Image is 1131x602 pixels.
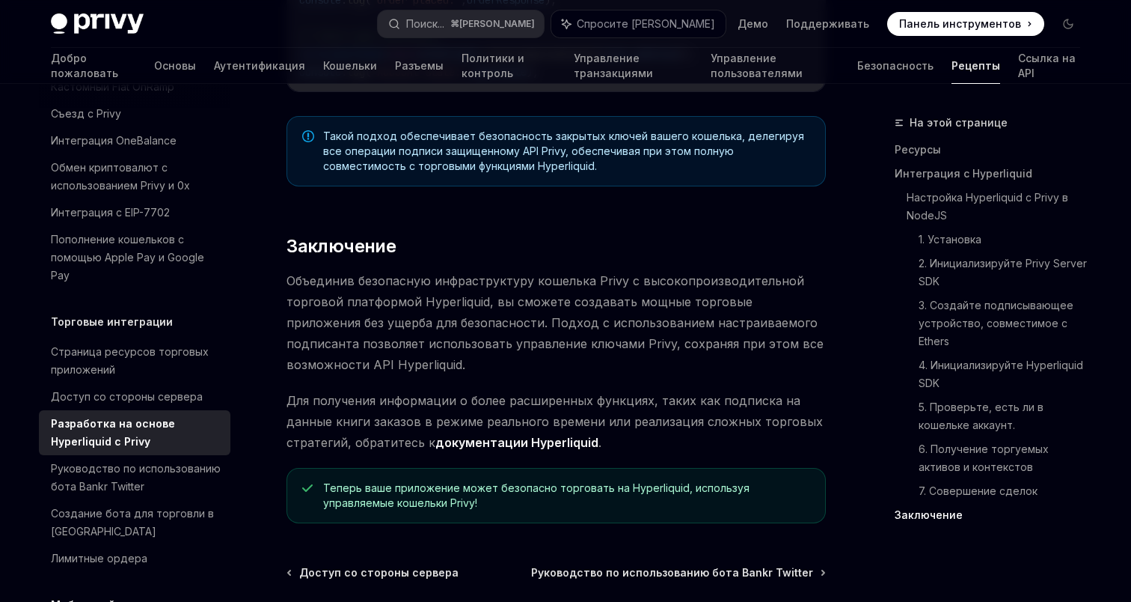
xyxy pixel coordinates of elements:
a: Доступ со стороны сервера [39,383,230,410]
a: 7. Совершение сделок [919,479,1092,503]
a: Кошельки [323,48,377,84]
font: Политики и контроль [462,52,524,79]
font: Руководство по использованию бота Bankr Twitter [51,462,221,493]
a: Интеграция с EIP-7702 [39,199,230,226]
a: Создание бота для торговли в [GEOGRAPHIC_DATA] [39,500,230,545]
a: 2. Инициализируйте Privy Server SDK [919,252,1092,294]
a: 1. Установка [919,228,1092,252]
a: 5. Проверьте, есть ли в кошельке аккаунт. [919,395,1092,437]
font: 1. Установка [919,233,981,246]
font: Торговые интеграции [51,315,173,328]
font: Поддерживать [786,17,869,30]
a: Доступ со стороны сервера [288,565,459,580]
button: Включить темный режим [1056,12,1080,36]
font: Настройка Hyperliquid с Privy в NodeJS [907,191,1071,222]
a: Аутентификация [214,48,305,84]
a: Съезд с Privy [39,100,230,127]
svg: Проверять [302,482,313,494]
a: Лимитные ордера [39,545,230,572]
font: Управление транзакциями [574,52,653,79]
a: Разъемы [395,48,444,84]
a: Руководство по использованию бота Bankr Twitter [531,565,824,580]
a: Разработка на основе Hyperliquid с Privy [39,410,230,455]
svg: Примечание [302,130,314,142]
a: Безопасность [857,48,934,84]
font: Пополнение кошельков с помощью Apple Pay и Google Pay [51,233,204,282]
a: Ресурсы [895,138,1092,162]
font: Страница ресурсов торговых приложений [51,345,209,376]
button: Поиск...⌘[PERSON_NAME] [378,10,544,37]
font: Такой подход обеспечивает безопасность закрытых ключей вашего кошелька, делегируя все операции по... [323,130,804,172]
font: Интеграция с Hyperliquid [895,167,1032,180]
a: Руководство по использованию бота Bankr Twitter [39,455,230,500]
font: Аутентификация [214,59,305,72]
font: Лимитные ордера [51,552,147,565]
a: Настройка Hyperliquid с Privy в NodeJS [907,186,1092,228]
a: Страница ресурсов торговых приложений [39,338,230,383]
font: 4. Инициализируйте Hyperliquid SDK [919,359,1086,389]
a: Поддерживать [786,16,869,31]
font: Для получения информации о более расширенных функциях, таких как подписка на данные книги заказов... [286,393,823,450]
a: 6. Получение торгуемых активов и контекстов [919,437,1092,479]
font: Безопасность [857,59,934,72]
font: Рецепты [951,59,1000,72]
a: Интеграция OneBalance [39,127,230,154]
a: Управление транзакциями [574,48,693,84]
font: Доступ со стороны сервера [299,566,459,579]
a: Обмен криптовалют с использованием Privy и 0x [39,154,230,199]
font: Основы [154,59,196,72]
font: Обмен криптовалют с использованием Privy и 0x [51,161,190,192]
font: 2. Инициализируйте Privy Server SDK [919,257,1090,288]
font: Съезд с Privy [51,107,121,120]
font: Демо [738,17,768,30]
font: На этой странице [910,116,1008,129]
a: Политики и контроль [462,48,556,84]
font: 6. Получение торгуемых активов и контекстов [919,443,1052,473]
font: Ресурсы [895,143,941,156]
font: Руководство по использованию бота Bankr Twitter [531,566,813,579]
font: Заключение [895,508,963,521]
font: 3. Создайте подписывающее устройство, совместимое с Ethers [919,299,1076,347]
font: Кошельки [323,59,377,72]
a: Заключение [895,503,1092,527]
font: [PERSON_NAME] [459,18,535,29]
a: Панель инструментов [887,12,1044,36]
font: Интеграция с EIP-7702 [51,206,170,219]
font: Создание бота для торговли в [GEOGRAPHIC_DATA] [51,507,214,538]
font: Поиск... [406,17,444,30]
font: Управление пользователями [711,52,803,79]
a: Ссылка на API [1018,48,1080,84]
a: Основы [154,48,196,84]
font: Доступ со стороны сервера [51,390,203,403]
font: Ссылка на API [1018,52,1076,79]
font: 7. Совершение сделок [919,484,1037,497]
a: Пополнение кошельков с помощью Apple Pay и Google Pay [39,226,230,289]
a: Рецепты [951,48,1000,84]
font: 5. Проверьте, есть ли в кошельке аккаунт. [919,401,1046,431]
font: Заключение [286,235,396,257]
a: Добро пожаловать [51,48,136,84]
font: . [598,435,601,450]
font: Панель инструментов [899,17,1021,30]
img: темный логотип [51,13,144,34]
a: документации Hyperliquid [435,435,598,451]
font: Объединив безопасную инфраструктуру кошелька Privy с высокопроизводительной торговой платформой H... [286,273,824,372]
font: ⌘ [450,18,459,29]
a: 4. Инициализируйте Hyperliquid SDK [919,353,1092,395]
font: Спросите [PERSON_NAME] [577,17,715,30]
font: Разработка на основе Hyperliquid с Privy [51,417,175,448]
a: Управление пользователями [711,48,840,84]
font: Добро пожаловать [51,52,118,79]
font: Теперь ваше приложение может безопасно торговать на Hyperliquid, используя управляемые кошельки P... [323,481,750,509]
a: Интеграция с Hyperliquid [895,162,1092,186]
button: Спросите [PERSON_NAME] [551,10,726,37]
a: 3. Создайте подписывающее устройство, совместимое с Ethers [919,294,1092,353]
font: Разъемы [395,59,444,72]
a: Демо [738,16,768,31]
font: Интеграция OneBalance [51,134,177,147]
